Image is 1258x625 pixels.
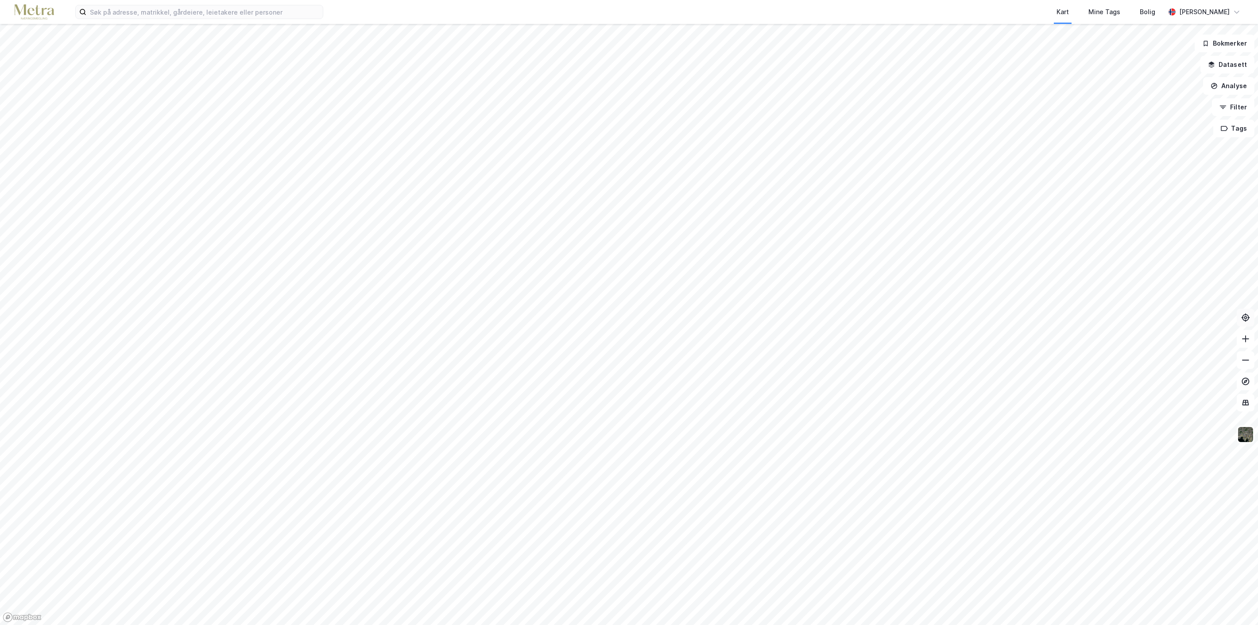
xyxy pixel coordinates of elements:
button: Tags [1213,120,1254,137]
div: Bolig [1140,7,1155,17]
button: Analyse [1203,77,1254,95]
iframe: Chat Widget [1214,582,1258,625]
button: Bokmerker [1195,35,1254,52]
a: Mapbox homepage [3,612,42,622]
button: Filter [1212,98,1254,116]
input: Søk på adresse, matrikkel, gårdeiere, leietakere eller personer [86,5,323,19]
div: Mine Tags [1088,7,1120,17]
div: Kart [1057,7,1069,17]
div: Kontrollprogram for chat [1214,582,1258,625]
img: metra-logo.256734c3b2bbffee19d4.png [14,4,54,20]
div: [PERSON_NAME] [1179,7,1230,17]
button: Datasett [1200,56,1254,74]
img: 9k= [1237,426,1254,443]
